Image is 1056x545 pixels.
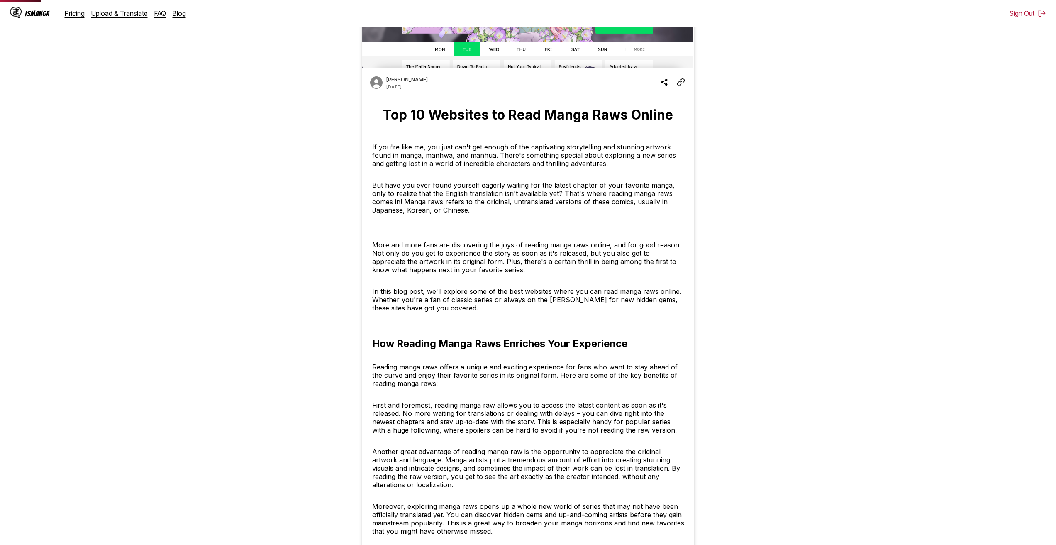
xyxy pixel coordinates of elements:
[25,10,50,17] div: IsManga
[372,447,684,489] p: Another great advantage of reading manga raw is the opportunity to appreciate the original artwor...
[386,84,402,89] p: Date published
[10,7,22,18] img: IsManga Logo
[372,241,684,274] p: More and more fans are discovering the joys of reading manga raws online, and for good reason. No...
[372,143,684,168] p: If you're like me, you just can't get enough of the captivating storytelling and stunning artwork...
[1038,9,1046,17] img: Sign out
[91,9,148,17] a: Upload & Translate
[372,325,627,349] h2: How Reading Manga Raws Enriches Your Experience
[369,75,384,90] img: Author avatar
[65,9,85,17] a: Pricing
[677,77,685,87] img: Copy Article Link
[372,502,684,535] p: Moreover, exploring manga raws opens up a whole new world of series that may not have been offici...
[372,181,684,214] p: But have you ever found yourself eagerly waiting for the latest chapter of your favorite manga, o...
[386,76,428,83] p: Author
[173,9,186,17] a: Blog
[660,77,668,87] img: Share blog
[372,401,684,434] p: First and foremost, reading manga raw allows you to access the latest content as soon as it's rel...
[369,107,688,123] h1: Top 10 Websites to Read Manga Raws Online
[10,7,65,20] a: IsManga LogoIsManga
[1010,9,1046,17] button: Sign Out
[154,9,166,17] a: FAQ
[372,287,684,312] p: In this blog post, we'll explore some of the best websites where you can read manga raws online. ...
[372,363,684,388] p: Reading manga raws offers a unique and exciting experience for fans who want to stay ahead of the...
